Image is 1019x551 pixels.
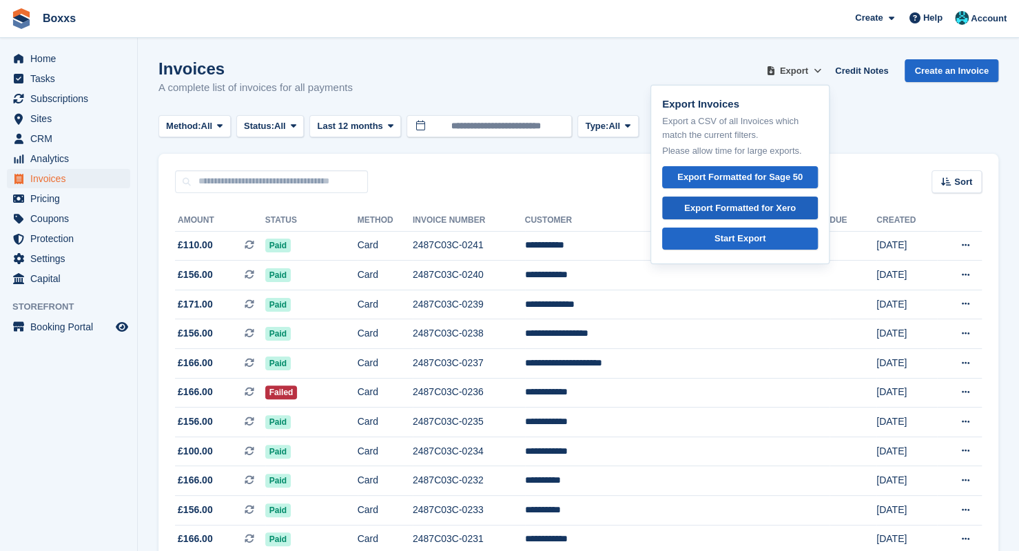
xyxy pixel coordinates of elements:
span: Settings [30,249,113,268]
span: Coupons [30,209,113,228]
span: Export [780,64,808,78]
span: All [201,119,213,133]
span: Pricing [30,189,113,208]
span: Paid [265,298,291,312]
td: Card [358,319,413,349]
span: Capital [30,269,113,288]
td: 2487C03C-0240 [413,261,525,290]
td: [DATE] [876,466,937,496]
span: £156.00 [178,268,213,282]
span: Account [971,12,1007,26]
button: Method: All [158,115,231,138]
h1: Invoices [158,59,353,78]
span: £156.00 [178,503,213,517]
td: Card [358,231,413,261]
span: Paid [265,503,291,517]
a: menu [7,269,130,288]
td: Card [358,261,413,290]
th: Customer [525,210,830,232]
span: £156.00 [178,414,213,429]
span: Protection [30,229,113,248]
td: [DATE] [876,378,937,408]
span: Booking Portal [30,317,113,337]
span: CRM [30,129,113,148]
td: [DATE] [876,437,937,466]
span: Paid [265,532,291,546]
img: stora-icon-8386f47178a22dfd0bd8f6a31ec36ba5ce8667c1dd55bd0f319d3a0aa187defe.svg [11,8,32,29]
a: menu [7,69,130,88]
span: £110.00 [178,238,213,252]
span: Paid [265,445,291,459]
a: Credit Notes [830,59,894,82]
a: Preview store [114,319,130,335]
span: Last 12 months [317,119,382,133]
td: [DATE] [876,496,937,525]
a: menu [7,229,130,248]
span: Storefront [12,300,137,314]
span: All [608,119,620,133]
span: Type: [585,119,608,133]
td: Card [358,378,413,408]
td: 2487C03C-0237 [413,349,525,379]
a: menu [7,169,130,188]
td: Card [358,437,413,466]
a: menu [7,109,130,128]
th: Due [830,210,876,232]
span: £166.00 [178,473,213,488]
a: Start Export [662,228,818,250]
td: Card [358,408,413,437]
a: menu [7,149,130,168]
a: menu [7,209,130,228]
td: 2487C03C-0241 [413,231,525,261]
td: [DATE] [876,231,937,261]
span: Tasks [30,69,113,88]
span: Paid [265,239,291,252]
a: Boxxs [37,7,81,30]
td: 2487C03C-0232 [413,466,525,496]
a: Create an Invoice [905,59,998,82]
p: Export Invoices [662,97,818,112]
span: Sites [30,109,113,128]
a: menu [7,89,130,108]
td: 2487C03C-0236 [413,378,525,408]
p: A complete list of invoices for all payments [158,80,353,96]
span: Method: [166,119,201,133]
span: All [274,119,286,133]
div: Export Formatted for Xero [684,201,796,215]
span: Help [923,11,943,25]
a: menu [7,189,130,208]
td: [DATE] [876,290,937,319]
td: [DATE] [876,349,937,379]
img: Graham Buchan [955,11,969,25]
a: Export Formatted for Xero [662,197,818,219]
th: Created [876,210,937,232]
span: Analytics [30,149,113,168]
a: menu [7,49,130,68]
td: [DATE] [876,261,937,290]
td: [DATE] [876,319,937,349]
td: [DATE] [876,408,937,437]
th: Method [358,210,413,232]
a: menu [7,249,130,268]
td: Card [358,349,413,379]
span: Paid [265,268,291,282]
td: Card [358,496,413,525]
span: Create [855,11,883,25]
span: Status: [244,119,274,133]
span: £100.00 [178,444,213,459]
button: Type: All [577,115,638,138]
td: 2487C03C-0233 [413,496,525,525]
span: Paid [265,474,291,488]
p: Please allow time for large exports. [662,144,818,158]
span: Sort [954,175,972,189]
span: Invoices [30,169,113,188]
td: Card [358,466,413,496]
span: Home [30,49,113,68]
td: 2487C03C-0239 [413,290,525,319]
span: Paid [265,415,291,429]
button: Status: All [236,115,304,138]
button: Last 12 months [309,115,401,138]
button: Export [763,59,824,82]
span: £166.00 [178,385,213,399]
span: £166.00 [178,356,213,370]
